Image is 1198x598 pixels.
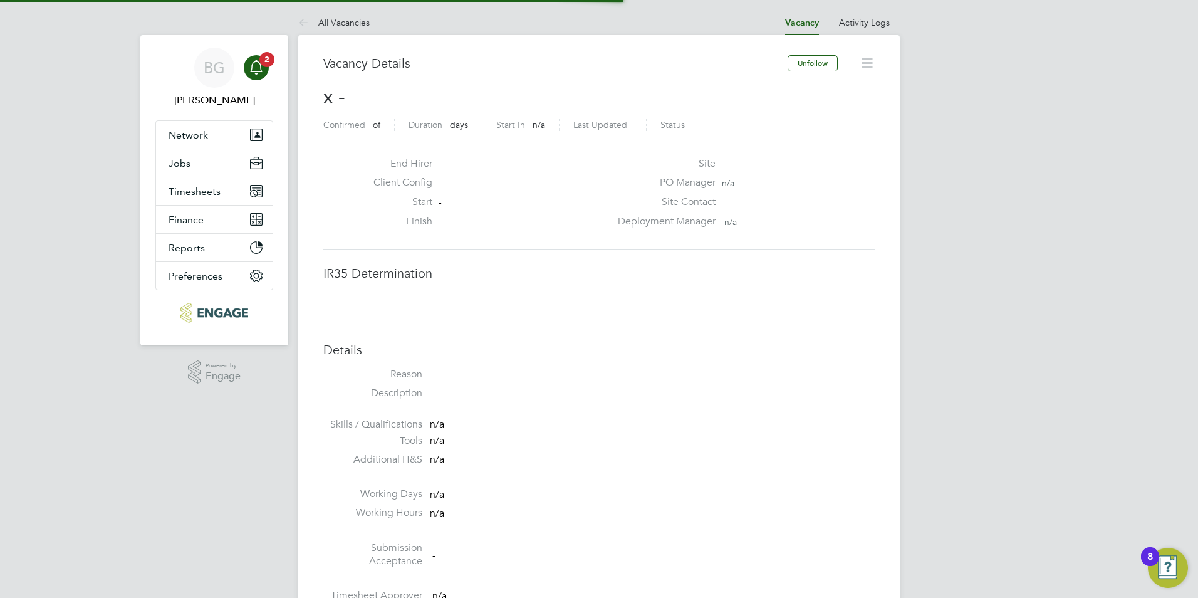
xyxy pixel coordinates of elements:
label: Reason [323,368,422,381]
a: Activity Logs [839,17,890,28]
span: Becky Green [155,93,273,108]
span: Preferences [169,270,222,282]
span: Finance [169,214,204,226]
label: Site [610,157,716,170]
label: PO Manager [610,176,716,189]
img: carbonrecruitment-logo-retina.png [180,303,247,323]
span: n/a [430,434,444,447]
span: - [432,548,435,561]
span: n/a [430,489,444,501]
span: Reports [169,242,205,254]
span: Timesheets [169,186,221,197]
button: Timesheets [156,177,273,205]
label: Start In [496,119,525,130]
label: Finish [363,215,432,228]
label: Last Updated [573,119,627,130]
label: Start [363,196,432,209]
span: n/a [533,119,545,130]
button: Open Resource Center, 8 new notifications [1148,548,1188,588]
label: End Hirer [363,157,432,170]
label: Status [660,119,685,130]
button: Unfollow [788,55,838,71]
label: Description [323,387,422,400]
span: Engage [206,371,241,382]
span: n/a [724,216,737,228]
button: Preferences [156,262,273,290]
label: Working Hours [323,506,422,520]
label: Submission Acceptance [323,542,422,568]
button: Jobs [156,149,273,177]
nav: Main navigation [140,35,288,345]
span: x - [323,85,345,109]
button: Reports [156,234,273,261]
a: 2 [244,48,269,88]
label: Working Days [323,488,422,501]
span: Jobs [169,157,190,169]
h3: Vacancy Details [323,55,788,71]
a: BG[PERSON_NAME] [155,48,273,108]
label: Site Contact [610,196,716,209]
span: days [450,119,468,130]
label: Client Config [363,176,432,189]
button: Finance [156,206,273,233]
span: 2 [259,52,274,67]
label: Confirmed [323,119,365,130]
span: BG [204,60,225,76]
span: n/a [430,418,444,431]
label: Skills / Qualifications [323,418,422,431]
h3: IR35 Determination [323,265,875,281]
span: - [439,197,442,208]
button: Network [156,121,273,149]
label: Tools [323,434,422,448]
a: All Vacancies [298,17,370,28]
span: n/a [722,177,734,189]
span: Powered by [206,360,241,371]
span: n/a [430,507,444,520]
a: Powered byEngage [188,360,241,384]
label: Additional H&S [323,453,422,466]
a: Vacancy [785,18,819,28]
a: Go to home page [155,303,273,323]
span: of [373,119,380,130]
h3: Details [323,342,875,358]
label: Deployment Manager [610,215,716,228]
span: Network [169,129,208,141]
div: 8 [1147,557,1153,573]
span: n/a [430,453,444,466]
label: Duration [409,119,442,130]
span: - [439,216,442,228]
